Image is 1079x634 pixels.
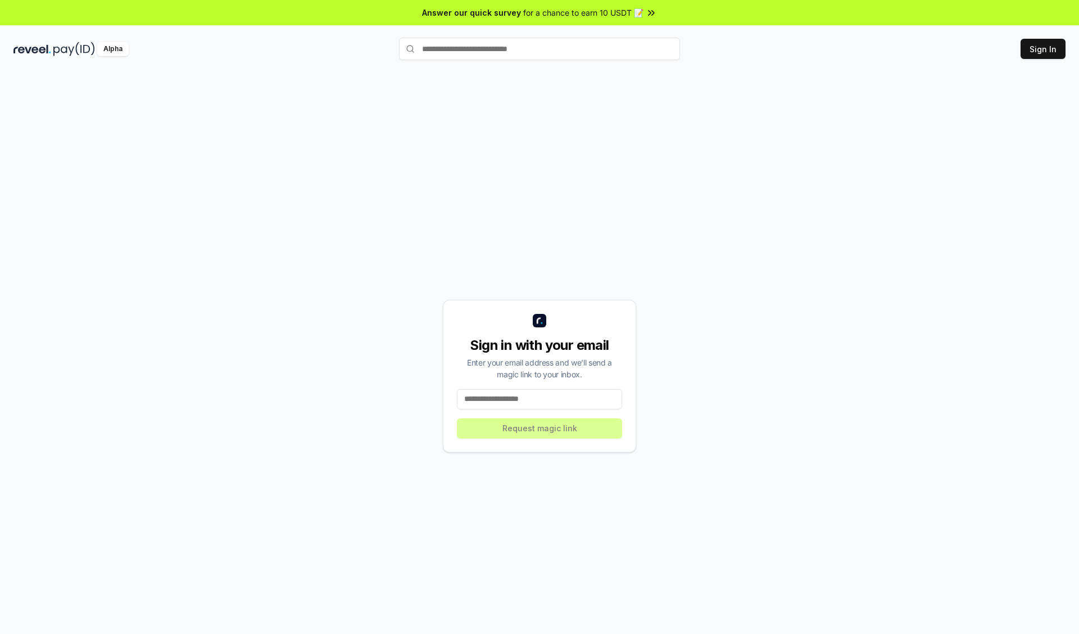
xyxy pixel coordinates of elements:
div: Sign in with your email [457,336,622,354]
button: Sign In [1021,39,1066,59]
span: Answer our quick survey [422,7,521,19]
img: reveel_dark [13,42,51,56]
div: Enter your email address and we’ll send a magic link to your inbox. [457,357,622,380]
div: Alpha [97,42,129,56]
img: logo_small [533,314,546,327]
img: pay_id [53,42,95,56]
span: for a chance to earn 10 USDT 📝 [523,7,643,19]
